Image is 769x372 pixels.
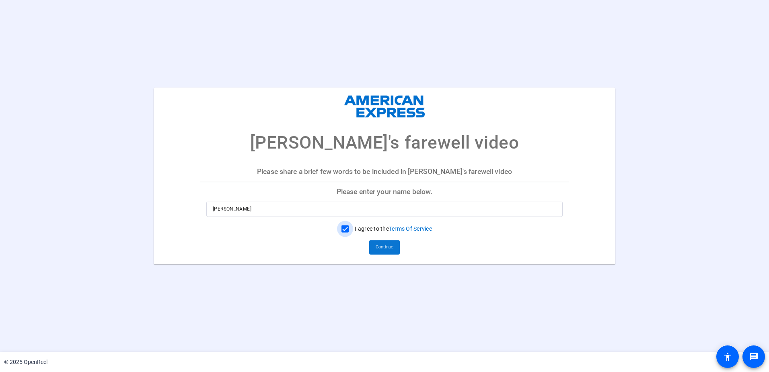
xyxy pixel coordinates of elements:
[200,182,569,201] p: Please enter your name below.
[749,352,759,362] mat-icon: message
[344,95,425,117] img: company-logo
[376,242,393,254] span: Continue
[369,240,400,255] button: Continue
[213,205,556,214] input: Enter your name
[389,226,432,232] a: Terms Of Service
[200,162,569,182] p: Please share a brief few words to be included in [PERSON_NAME]'s farewell video
[353,225,432,233] label: I agree to the
[4,358,47,366] div: © 2025 OpenReel
[250,130,519,156] p: [PERSON_NAME]'s farewell video
[723,352,732,362] mat-icon: accessibility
